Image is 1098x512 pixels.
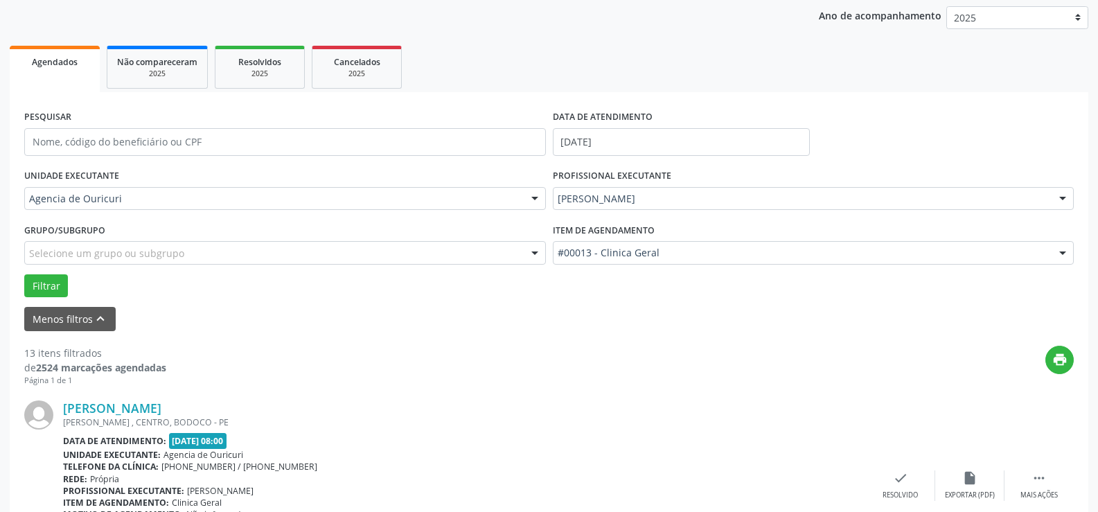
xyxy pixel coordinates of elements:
i: keyboard_arrow_up [93,311,108,326]
span: Selecione um grupo ou subgrupo [29,246,184,261]
div: [PERSON_NAME] , CENTRO, BODOCO - PE [63,416,866,428]
b: Item de agendamento: [63,497,169,509]
strong: 2524 marcações agendadas [36,361,166,374]
label: PROFISSIONAL EXECUTANTE [553,166,671,187]
i: print [1052,352,1068,367]
b: Unidade executante: [63,449,161,461]
div: 13 itens filtrados [24,346,166,360]
div: 2025 [117,69,197,79]
img: img [24,400,53,430]
div: Mais ações [1020,491,1058,500]
input: Selecione um intervalo [553,128,810,156]
label: Grupo/Subgrupo [24,220,105,241]
span: #00013 - Clinica Geral [558,246,1046,260]
label: PESQUISAR [24,107,71,128]
i: insert_drive_file [962,470,977,486]
b: Telefone da clínica: [63,461,159,473]
span: [PHONE_NUMBER] / [PHONE_NUMBER] [161,461,317,473]
b: Profissional executante: [63,485,184,497]
span: Agencia de Ouricuri [163,449,243,461]
i: check [893,470,908,486]
span: Cancelados [334,56,380,68]
span: Agendados [32,56,78,68]
div: 2025 [322,69,391,79]
div: Página 1 de 1 [24,375,166,387]
span: [PERSON_NAME] [558,192,1046,206]
input: Nome, código do beneficiário ou CPF [24,128,546,156]
span: Não compareceram [117,56,197,68]
label: DATA DE ATENDIMENTO [553,107,653,128]
div: Exportar (PDF) [945,491,995,500]
div: de [24,360,166,375]
label: UNIDADE EXECUTANTE [24,166,119,187]
span: [DATE] 08:00 [169,433,227,449]
b: Rede: [63,473,87,485]
div: 2025 [225,69,294,79]
button: Filtrar [24,274,68,298]
i:  [1031,470,1047,486]
div: Resolvido [883,491,918,500]
span: Agencia de Ouricuri [29,192,517,206]
span: Resolvidos [238,56,281,68]
button: print [1045,346,1074,374]
label: Item de agendamento [553,220,655,241]
a: [PERSON_NAME] [63,400,161,416]
span: [PERSON_NAME] [187,485,254,497]
button: Menos filtroskeyboard_arrow_up [24,307,116,331]
span: Própria [90,473,119,485]
b: Data de atendimento: [63,435,166,447]
span: Clinica Geral [172,497,222,509]
p: Ano de acompanhamento [819,6,941,24]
